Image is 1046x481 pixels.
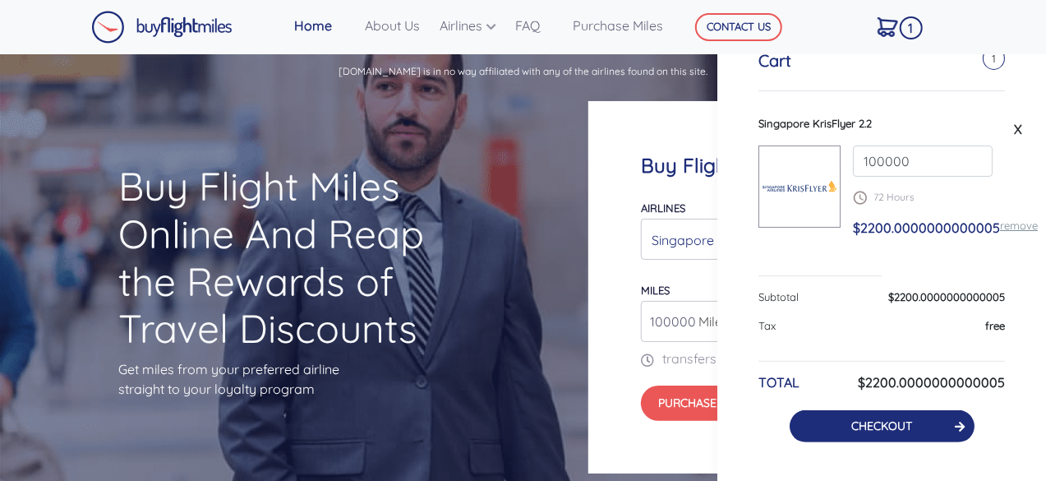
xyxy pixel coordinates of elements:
[652,224,841,256] div: Singapore KrisFlyer
[900,16,923,39] span: 1
[851,419,912,433] a: CHECKOUT
[871,9,921,44] a: 1
[288,9,358,42] a: Home
[118,359,458,399] p: Get miles from your preferred airline straight to your loyalty program
[758,375,799,391] h6: TOTAL
[858,375,1005,391] h6: $2200.0000000000005
[433,9,509,42] a: Airlines
[641,154,862,178] h4: Buy Flight Miles Online
[985,319,1005,332] span: free
[695,13,782,41] button: CONTACT US
[1010,117,1026,141] a: X
[853,220,1000,236] span: $2200.0000000000005
[641,219,862,260] button: Singapore KrisFlyer
[91,7,233,48] a: Buy Flight Miles Logo
[758,319,776,332] span: Tax
[878,17,898,37] img: Cart
[641,201,685,215] label: Airlines
[641,386,862,421] button: Purchase Airline Miles$2200.00
[888,290,1005,303] span: $2200.0000000000005
[690,312,817,331] span: Miles - 2.2¢ per mile
[853,191,867,205] img: schedule.png
[758,290,799,303] span: Subtotal
[358,9,433,42] a: About Us
[118,163,458,352] h1: Buy Flight Miles Online And Reap the Rewards of Travel Discounts
[759,169,840,205] img: Singapore-KrisFlyer.png
[566,9,670,42] a: Purchase Miles
[758,51,791,71] h5: Cart
[790,410,975,442] button: CHECKOUT
[853,190,993,205] p: 72 Hours
[983,47,1005,70] span: 1
[641,284,670,297] label: miles
[509,9,566,42] a: FAQ
[91,11,233,44] img: Buy Flight Miles Logo
[1000,219,1038,232] a: remove
[641,349,862,368] p: transfers within
[758,117,872,130] span: Singapore KrisFlyer 2.2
